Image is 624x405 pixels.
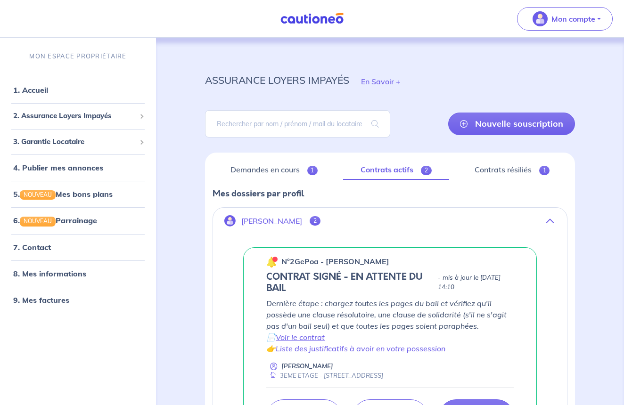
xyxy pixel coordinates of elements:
p: Dernière étape : chargez toutes les pages du bail et vérifiez qu'il possède une clause résolutoir... [266,298,514,354]
a: 6.NOUVEAUParrainage [13,216,97,225]
a: 9. Mes factures [13,295,69,305]
div: 6.NOUVEAUParrainage [4,211,152,230]
a: Liste des justificatifs à avoir en votre possession [276,344,445,353]
img: 🔔 [266,256,278,267]
div: 2. Assurance Loyers Impayés [4,107,152,125]
span: 2. Assurance Loyers Impayés [13,111,136,121]
img: Cautioneo [277,13,347,24]
span: 1 [539,166,550,175]
a: 5.NOUVEAUMes bons plans [13,189,113,199]
div: 9. Mes factures [4,291,152,309]
div: 3EME ETAGE - [STREET_ADDRESS] [266,371,383,380]
a: Contrats résiliés1 [457,160,567,180]
a: Contrats actifs2 [343,160,450,180]
p: [PERSON_NAME] [241,217,302,226]
div: 7. Contact [4,238,152,257]
div: 4. Publier mes annonces [4,158,152,177]
p: - mis à jour le [DATE] 14:10 [438,273,514,292]
button: illu_account_valid_menu.svgMon compte [517,7,613,31]
div: 3. Garantie Locataire [4,133,152,151]
button: En Savoir + [349,68,412,95]
span: 2 [310,216,320,226]
p: n°2GePoa - [PERSON_NAME] [281,256,389,267]
a: 7. Contact [13,243,51,252]
h5: CONTRAT SIGNÉ - EN ATTENTE DU BAIL [266,271,434,294]
span: 3. Garantie Locataire [13,137,136,147]
img: illu_account_valid_menu.svg [533,11,548,26]
a: Demandes en cours1 [213,160,336,180]
a: 1. Accueil [13,85,48,95]
p: Mes dossiers par profil [213,187,567,200]
a: Nouvelle souscription [448,113,575,135]
a: 8. Mes informations [13,269,86,278]
a: 4. Publier mes annonces [13,163,103,172]
div: state: CONTRACT-SIGNED, Context: NEW,NO-CERTIFICATE,RELATIONSHIP,LESSOR-DOCUMENTS [266,271,514,294]
input: Rechercher par nom / prénom / mail du locataire [205,110,390,138]
span: search [360,111,390,137]
div: 1. Accueil [4,81,152,99]
img: illu_account.svg [224,215,236,227]
span: 2 [421,166,432,175]
div: 8. Mes informations [4,264,152,283]
p: [PERSON_NAME] [281,362,333,371]
div: 5.NOUVEAUMes bons plans [4,185,152,203]
button: [PERSON_NAME]2 [213,210,567,232]
p: assurance loyers impayés [205,72,349,89]
a: Voir le contrat [276,332,325,342]
p: Mon compte [551,13,595,24]
span: 1 [307,166,318,175]
p: MON ESPACE PROPRIÉTAIRE [29,52,126,61]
